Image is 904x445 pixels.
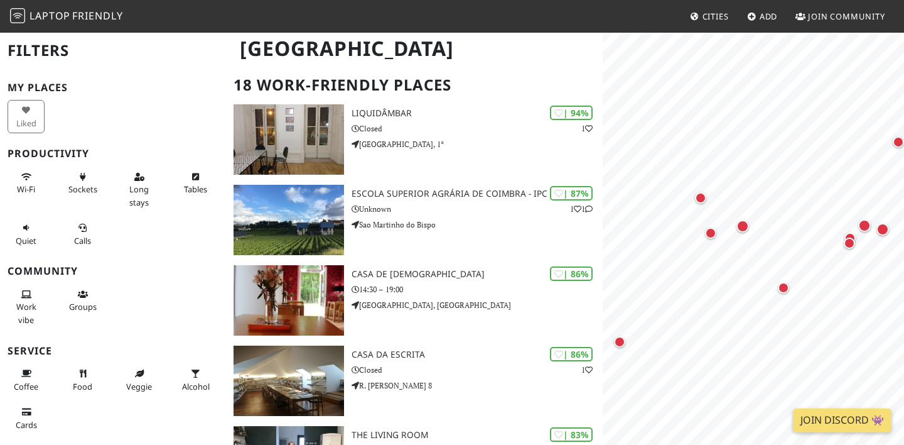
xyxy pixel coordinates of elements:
span: Laptop [30,9,70,23]
div: | 94% [550,106,593,120]
h2: 18 Work-Friendly Places [234,66,595,104]
span: Quiet [16,235,36,246]
p: Closed [352,364,603,376]
img: Liquidâmbar [234,104,344,175]
div: Map marker [856,217,873,234]
h3: Escola Superior Agrária de Coimbra - IPC [352,189,603,199]
h3: The Living Room [352,430,603,441]
p: 14:30 – 19:00 [352,283,603,295]
span: Cities [702,11,729,22]
button: Work vibe [8,284,45,330]
p: Unknown [352,203,603,215]
a: Casa de Chá | 86% Casa de [DEMOGRAPHIC_DATA] 14:30 – 19:00 [GEOGRAPHIC_DATA], [GEOGRAPHIC_DATA] [226,265,603,336]
span: Stable Wi-Fi [17,184,35,195]
button: Long stays [121,167,158,212]
span: Credit cards [16,419,37,431]
a: Escola Superior Agrária de Coimbra - IPC | 87% 11 Escola Superior Agrária de Coimbra - IPC Unknow... [226,185,603,255]
div: | 86% [550,266,593,281]
p: R. [PERSON_NAME] 8 [352,380,603,392]
span: Food [73,381,92,392]
div: Map marker [841,235,858,251]
h1: [GEOGRAPHIC_DATA] [230,31,600,66]
div: | 87% [550,186,593,201]
div: | 86% [550,347,593,361]
h2: Filters [8,31,218,70]
p: [GEOGRAPHIC_DATA], 1° [352,138,603,150]
h3: Casa de [DEMOGRAPHIC_DATA] [352,269,603,280]
span: Join Community [808,11,885,22]
button: Cards [8,402,45,435]
img: Casa de Chá [234,265,344,336]
button: Food [64,363,101,397]
div: Map marker [842,230,858,246]
span: Work-friendly tables [184,184,207,195]
h3: Community [8,265,218,277]
button: Groups [64,284,101,317]
div: Map marker [775,280,792,296]
img: Escola Superior Agrária de Coimbra - IPC [234,185,344,255]
a: LaptopFriendly LaptopFriendly [10,6,123,28]
span: Veggie [126,381,152,392]
h3: Service [8,345,218,357]
a: Join Community [790,5,890,28]
button: Sockets [64,167,101,200]
p: [GEOGRAPHIC_DATA], [GEOGRAPHIC_DATA] [352,299,603,311]
a: Casa da Escrita | 86% 1 Casa da Escrita Closed R. [PERSON_NAME] 8 [226,346,603,416]
button: Alcohol [177,363,214,397]
span: Group tables [69,301,97,312]
div: Map marker [702,225,719,241]
button: Calls [64,217,101,251]
span: Video/audio calls [74,235,91,246]
div: Map marker [734,217,751,235]
h3: Productivity [8,148,218,160]
p: 1 1 [570,203,593,215]
button: Quiet [8,217,45,251]
span: Add [760,11,778,22]
span: People working [16,301,36,325]
h3: Casa da Escrita [352,349,603,360]
button: Veggie [121,363,158,397]
span: Coffee [14,381,38,392]
button: Coffee [8,363,45,397]
div: Map marker [692,190,709,206]
span: Alcohol [182,381,210,392]
p: 1 [581,364,593,376]
p: Sao Martinho do Bispo [352,219,603,231]
img: Casa da Escrita [234,346,344,416]
img: LaptopFriendly [10,8,25,23]
a: Cities [685,5,734,28]
a: Add [742,5,783,28]
a: Liquidâmbar | 94% 1 Liquidâmbar Closed [GEOGRAPHIC_DATA], 1° [226,104,603,175]
div: Map marker [611,334,628,350]
h3: Liquidâmbar [352,108,603,119]
span: Long stays [129,184,149,207]
button: Wi-Fi [8,167,45,200]
div: Map marker [874,221,891,238]
span: Power sockets [68,184,97,195]
div: | 83% [550,427,593,442]
button: Tables [177,167,214,200]
span: Friendly [72,9,122,23]
a: Join Discord 👾 [793,409,891,432]
h3: My Places [8,82,218,94]
p: 1 [581,123,593,135]
p: Closed [352,123,603,135]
